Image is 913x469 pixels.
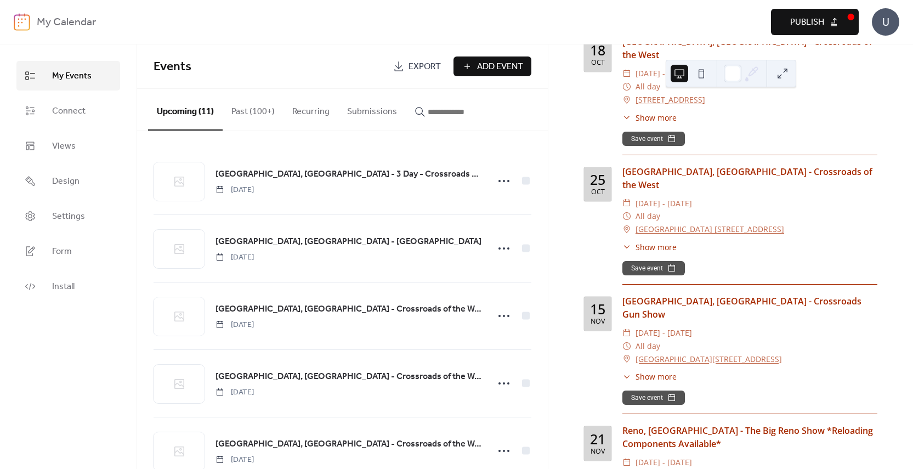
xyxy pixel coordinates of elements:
[16,166,120,196] a: Design
[636,371,677,382] span: Show more
[52,140,76,153] span: Views
[636,80,660,93] span: All day
[283,89,338,129] button: Recurring
[622,261,685,275] button: Save event
[216,303,482,316] span: [GEOGRAPHIC_DATA], [GEOGRAPHIC_DATA] - Crossroads of the West
[790,16,824,29] span: Publish
[622,295,877,321] div: [GEOGRAPHIC_DATA], [GEOGRAPHIC_DATA] - Crossroads Gun Show
[622,132,685,146] button: Save event
[636,93,705,106] a: [STREET_ADDRESS]
[771,9,859,35] button: Publish
[16,201,120,231] a: Settings
[216,437,482,451] a: [GEOGRAPHIC_DATA], [GEOGRAPHIC_DATA] - Crossroads of the West
[52,280,75,293] span: Install
[622,223,631,236] div: ​
[52,70,92,83] span: My Events
[52,210,85,223] span: Settings
[622,456,631,469] div: ​
[52,105,86,118] span: Connect
[636,326,692,340] span: [DATE] - [DATE]
[16,96,120,126] a: Connect
[622,67,631,80] div: ​
[622,241,677,253] button: ​Show more
[636,112,677,123] span: Show more
[590,173,605,187] div: 25
[37,12,96,33] b: My Calendar
[622,112,631,123] div: ​
[872,8,899,36] div: U
[477,60,523,74] span: Add Event
[622,391,685,405] button: Save event
[16,236,120,266] a: Form
[622,241,631,253] div: ​
[216,387,254,398] span: [DATE]
[154,55,191,79] span: Events
[216,454,254,466] span: [DATE]
[636,340,660,353] span: All day
[622,353,631,366] div: ​
[636,223,784,236] a: [GEOGRAPHIC_DATA] [STREET_ADDRESS]
[636,353,782,366] a: [GEOGRAPHIC_DATA][STREET_ADDRESS]
[622,93,631,106] div: ​
[622,340,631,353] div: ​
[636,67,692,80] span: [DATE] - [DATE]
[622,165,877,191] div: [GEOGRAPHIC_DATA], [GEOGRAPHIC_DATA] - Crossroads of the West
[590,432,605,446] div: 21
[216,370,482,383] span: [GEOGRAPHIC_DATA], [GEOGRAPHIC_DATA] - Crossroads of the West
[52,175,80,188] span: Design
[216,168,482,181] span: [GEOGRAPHIC_DATA], [GEOGRAPHIC_DATA] - 3 Day - Crossroads of the West
[622,197,631,210] div: ​
[591,59,605,66] div: Oct
[216,319,254,331] span: [DATE]
[622,371,677,382] button: ​Show more
[636,241,677,253] span: Show more
[216,302,482,317] a: [GEOGRAPHIC_DATA], [GEOGRAPHIC_DATA] - Crossroads of the West
[636,456,692,469] span: [DATE] - [DATE]
[216,252,254,263] span: [DATE]
[622,112,677,123] button: ​Show more
[216,184,254,196] span: [DATE]
[52,245,72,258] span: Form
[453,56,531,76] button: Add Event
[338,89,406,129] button: Submissions
[622,424,877,450] div: Reno, [GEOGRAPHIC_DATA] - The Big Reno Show *Reloading Components Available*
[16,61,120,91] a: My Events
[16,131,120,161] a: Views
[636,210,660,223] span: All day
[385,56,449,76] a: Export
[622,210,631,223] div: ​
[622,326,631,340] div: ​
[216,167,482,182] a: [GEOGRAPHIC_DATA], [GEOGRAPHIC_DATA] - 3 Day - Crossroads of the West
[223,89,283,129] button: Past (100+)
[622,371,631,382] div: ​
[216,235,481,249] a: [GEOGRAPHIC_DATA], [GEOGRAPHIC_DATA] - [GEOGRAPHIC_DATA]
[14,13,30,31] img: logo
[409,60,441,74] span: Export
[591,318,605,325] div: Nov
[590,302,605,316] div: 15
[591,448,605,455] div: Nov
[622,35,877,61] div: [GEOGRAPHIC_DATA], [GEOGRAPHIC_DATA] - Crossroads of the West
[622,80,631,93] div: ​
[216,370,482,384] a: [GEOGRAPHIC_DATA], [GEOGRAPHIC_DATA] - Crossroads of the West
[590,43,605,57] div: 18
[216,235,481,248] span: [GEOGRAPHIC_DATA], [GEOGRAPHIC_DATA] - [GEOGRAPHIC_DATA]
[148,89,223,131] button: Upcoming (11)
[16,272,120,301] a: Install
[591,189,605,196] div: Oct
[216,438,482,451] span: [GEOGRAPHIC_DATA], [GEOGRAPHIC_DATA] - Crossroads of the West
[636,197,692,210] span: [DATE] - [DATE]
